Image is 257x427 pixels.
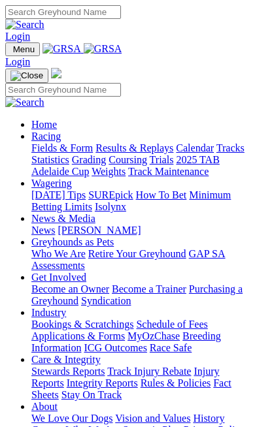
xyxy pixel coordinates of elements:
a: ICG Outcomes [84,342,146,353]
a: Who We Are [31,248,86,259]
a: 2025 TAB Adelaide Cup [31,154,220,177]
a: Rules & Policies [141,377,211,388]
a: Purchasing a Greyhound [31,283,243,306]
a: Become a Trainer [112,283,186,294]
a: Syndication [81,295,131,306]
input: Search [5,5,121,19]
a: SUREpick [88,189,133,200]
a: Schedule of Fees [136,319,207,330]
a: Minimum Betting Limits [31,189,231,212]
div: Get Involved [31,283,252,307]
a: Integrity Reports [67,377,138,388]
a: Get Involved [31,272,86,283]
div: Industry [31,319,252,354]
a: Grading [72,154,106,165]
a: About [31,401,58,412]
a: Breeding Information [31,330,221,353]
a: [DATE] Tips [31,189,86,200]
a: News [31,225,55,236]
a: Weights [92,166,126,177]
button: Toggle navigation [5,69,48,83]
a: Race Safe [150,342,192,353]
img: GRSA [43,43,81,55]
a: Home [31,119,57,130]
img: GRSA [84,43,122,55]
a: Tracks [216,142,245,153]
a: Isolynx [95,201,126,212]
a: MyOzChase [128,330,180,341]
span: Menu [13,44,35,54]
input: Search [5,83,121,97]
a: Bookings & Scratchings [31,319,133,330]
img: Search [5,97,44,108]
div: Care & Integrity [31,366,252,401]
img: Close [10,71,43,81]
a: Care & Integrity [31,354,101,365]
a: Track Injury Rebate [107,366,191,377]
button: Toggle navigation [5,42,40,56]
a: Racing [31,131,61,142]
a: Injury Reports [31,366,220,388]
a: Fact Sheets [31,377,231,400]
a: Fields & Form [31,142,93,153]
img: Search [5,19,44,31]
a: How To Bet [136,189,187,200]
a: Coursing [109,154,147,165]
a: Industry [31,307,66,318]
a: Retire Your Greyhound [88,248,186,259]
a: GAP SA Assessments [31,248,225,271]
a: Login [5,56,30,67]
a: Stewards Reports [31,366,105,377]
a: Become an Owner [31,283,109,294]
a: [PERSON_NAME] [58,225,141,236]
a: Trials [150,154,174,165]
img: logo-grsa-white.png [51,68,61,78]
a: Track Maintenance [128,166,209,177]
a: Wagering [31,178,72,189]
a: Applications & Forms [31,330,125,341]
a: Calendar [176,142,214,153]
a: We Love Our Dogs [31,413,112,424]
a: Statistics [31,154,69,165]
a: History [193,413,224,424]
a: Results & Replays [95,142,173,153]
a: Stay On Track [61,389,122,400]
a: Vision and Values [115,413,190,424]
a: Greyhounds as Pets [31,236,114,247]
div: Racing [31,142,252,178]
div: News & Media [31,225,252,236]
div: Wagering [31,189,252,213]
a: Login [5,31,30,42]
a: News & Media [31,213,95,224]
div: Greyhounds as Pets [31,248,252,272]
